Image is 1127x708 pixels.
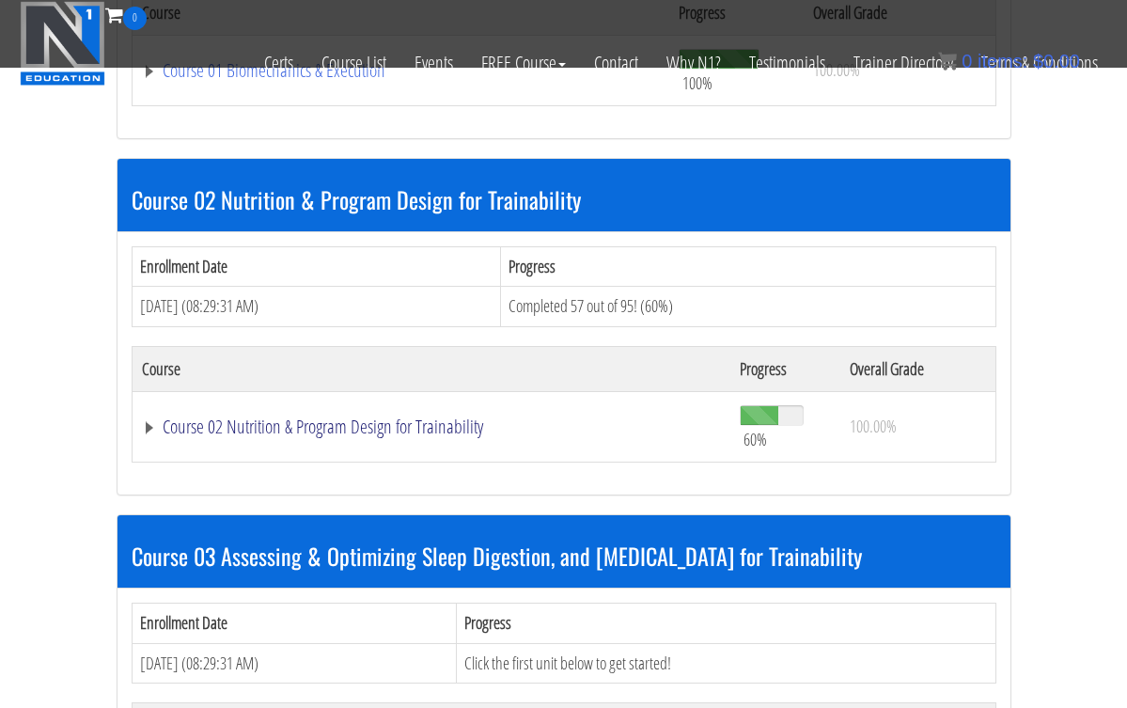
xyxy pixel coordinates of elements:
a: 0 items: $0.00 [938,51,1080,71]
h3: Course 03 Assessing & Optimizing Sleep Digestion, and [MEDICAL_DATA] for Trainability [132,543,996,568]
a: Testimonials [735,30,839,96]
th: Progress [457,603,995,643]
td: Click the first unit below to get started! [457,643,995,684]
a: Trainer Directory [839,30,967,96]
a: Events [400,30,467,96]
td: [DATE] (08:29:31 AM) [132,287,500,327]
a: Course List [307,30,400,96]
img: n1-education [20,1,105,86]
a: 0 [105,2,147,27]
th: Course [132,346,730,391]
a: Contact [580,30,652,96]
td: [DATE] (08:29:31 AM) [132,643,457,684]
a: Why N1? [652,30,735,96]
th: Enrollment Date [132,246,500,287]
td: Completed 57 out of 95! (60%) [500,287,995,327]
span: 0 [962,51,972,71]
th: Progress [730,346,839,391]
a: Terms & Conditions [967,30,1112,96]
a: Certs [250,30,307,96]
span: $ [1033,51,1043,71]
img: icon11.png [938,52,957,71]
td: 100.00% [840,391,995,462]
a: FREE Course [467,30,580,96]
span: 60% [744,429,767,449]
a: Course 02 Nutrition & Program Design for Trainability [142,417,722,436]
th: Enrollment Date [132,603,457,643]
th: Progress [500,246,995,287]
th: Overall Grade [840,346,995,391]
span: items: [978,51,1027,71]
bdi: 0.00 [1033,51,1080,71]
span: 0 [123,7,147,30]
h3: Course 02 Nutrition & Program Design for Trainability [132,187,996,212]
